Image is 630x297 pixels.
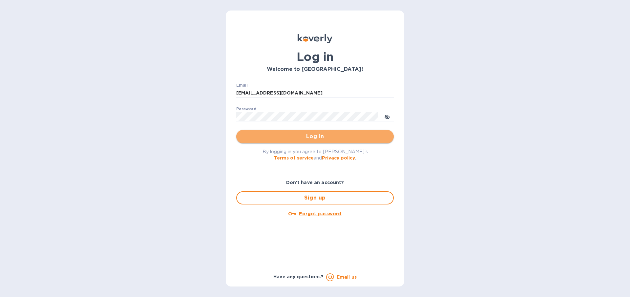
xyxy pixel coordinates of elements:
input: Enter email address [236,88,394,98]
a: Email us [337,274,357,280]
a: Privacy policy [322,155,355,160]
label: Email [236,83,248,87]
button: toggle password visibility [381,110,394,123]
label: Password [236,107,256,111]
h3: Welcome to [GEOGRAPHIC_DATA]! [236,66,394,73]
b: Have any questions? [273,274,324,279]
button: Log in [236,130,394,143]
span: Sign up [242,194,388,202]
a: Terms of service [274,155,314,160]
img: Koverly [298,34,332,43]
button: Sign up [236,191,394,204]
h1: Log in [236,50,394,64]
b: Don't have an account? [286,180,344,185]
span: Log in [241,133,388,140]
span: By logging in you agree to [PERSON_NAME]'s and . [262,149,368,160]
u: Forgot password [299,211,341,216]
